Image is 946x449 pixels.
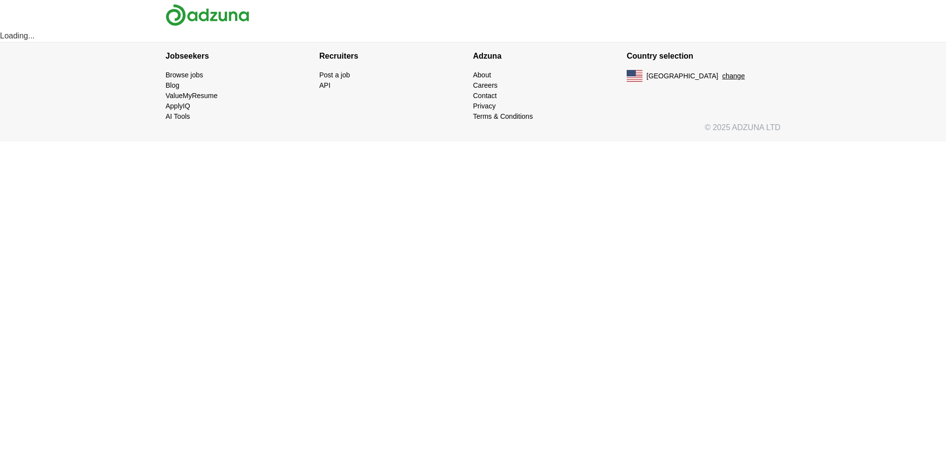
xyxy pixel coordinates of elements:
[166,112,190,120] a: AI Tools
[166,102,190,110] a: ApplyIQ
[473,81,498,89] a: Careers
[158,122,788,141] div: © 2025 ADZUNA LTD
[166,4,249,26] img: Adzuna logo
[473,71,491,79] a: About
[473,92,497,100] a: Contact
[166,81,179,89] a: Blog
[722,71,745,81] button: change
[473,112,533,120] a: Terms & Conditions
[473,102,496,110] a: Privacy
[319,81,331,89] a: API
[166,92,218,100] a: ValueMyResume
[166,71,203,79] a: Browse jobs
[627,42,780,70] h4: Country selection
[646,71,718,81] span: [GEOGRAPHIC_DATA]
[627,70,642,82] img: US flag
[319,71,350,79] a: Post a job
